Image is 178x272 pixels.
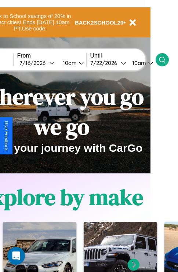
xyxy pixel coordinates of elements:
div: 7 / 16 / 2026 [19,59,49,66]
button: 10am [57,59,86,67]
div: 10am [59,59,79,66]
button: 10am [126,59,156,67]
div: Give Feedback [4,121,9,151]
button: 7/16/2026 [17,59,57,67]
label: From [17,52,86,59]
div: 7 / 22 / 2026 [90,59,121,66]
div: Open Intercom Messenger [7,247,25,265]
label: Until [90,52,156,59]
div: 10am [128,59,148,66]
b: BACK2SCHOOL20 [75,19,124,26]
